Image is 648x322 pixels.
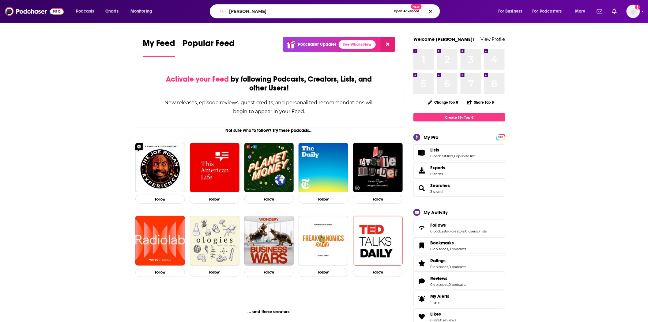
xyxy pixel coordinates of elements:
span: Ratings [413,255,505,272]
span: Reviews [413,273,505,289]
a: View Profile [480,36,505,42]
a: Radiolab [135,216,185,266]
span: Lists [413,144,505,161]
span: Follows [430,222,446,228]
img: Business Wars [244,216,294,266]
span: For Podcasters [533,7,562,16]
a: 0 episodes [430,247,448,251]
button: Follow [353,195,403,204]
a: 0 episodes [430,282,448,287]
span: Popular Feed [183,38,235,52]
a: My Feed [143,38,175,57]
span: Logged in as WE_Broadcast [627,5,640,18]
a: Lists [430,147,475,153]
span: More [575,7,586,16]
a: Searches [416,184,428,193]
svg: Add a profile image [635,5,640,10]
button: Open AdvancedNew [391,8,422,15]
button: Follow [135,268,185,277]
span: Charts [105,7,119,16]
div: My Activity [424,209,448,215]
button: Change Top 8 [424,98,462,106]
img: TED Talks Daily [353,216,403,266]
img: Freakonomics Radio [299,216,348,266]
span: , [448,282,449,287]
img: Podchaser - Follow, Share and Rate Podcasts [5,6,64,17]
span: , [453,154,454,158]
a: Lists [416,148,428,157]
span: 0 items [430,172,445,176]
button: open menu [571,6,593,16]
a: My Alerts [413,291,505,307]
span: Lists [430,147,439,153]
span: Exports [430,165,445,171]
span: My Alerts [430,293,449,299]
span: For Business [498,7,522,16]
button: open menu [126,6,160,16]
a: Bookmarks [430,240,466,246]
a: Ratings [430,258,466,263]
a: Welcome [PERSON_NAME]! [413,36,474,42]
button: Share Top 8 [467,96,495,108]
button: Follow [244,195,294,204]
a: Charts [101,6,122,16]
span: , [477,229,477,233]
a: Create My Top 8 [413,113,505,121]
a: Popular Feed [183,38,235,57]
img: Ologies with Alie Ward [190,216,239,266]
span: PRO [497,135,504,140]
img: My Favorite Murder with Karen Kilgariff and Georgia Hardstark [353,143,403,193]
a: 0 podcasts [430,229,448,233]
button: Follow [299,195,348,204]
a: Reviews [430,276,466,281]
button: open menu [72,6,102,16]
a: 0 podcasts [449,247,466,251]
a: See What's New [339,40,376,49]
span: Follows [413,220,505,236]
a: PRO [497,135,504,139]
span: Monitoring [130,7,152,16]
a: Ratings [416,259,428,268]
span: Bookmarks [413,237,505,254]
div: ... and these creators. [133,309,405,314]
div: Search podcasts, credits, & more... [216,4,446,18]
span: 1 item [430,300,449,305]
span: New [411,4,422,10]
img: This American Life [190,143,239,193]
span: My Alerts [416,295,428,303]
a: 0 podcasts [449,282,466,287]
img: User Profile [627,5,640,18]
button: Follow [353,268,403,277]
img: The Joe Rogan Experience [135,143,185,193]
button: Follow [299,268,348,277]
a: Reviews [416,277,428,286]
a: Follows [430,222,487,228]
img: Planet Money [244,143,294,193]
a: Bookmarks [416,241,428,250]
p: Podchaser Update! [298,42,336,47]
a: 1 episode list [454,154,475,158]
a: 0 creators [448,229,465,233]
a: 0 podcast lists [430,154,453,158]
a: 0 lists [477,229,487,233]
a: 0 users [465,229,477,233]
span: Ratings [430,258,446,263]
span: Podcasts [76,7,94,16]
button: Follow [190,268,239,277]
a: Searches [430,183,450,188]
div: New releases, episode reviews, guest credits, and personalized recommendations will begin to appe... [164,98,374,116]
input: Search podcasts, credits, & more... [227,6,391,16]
img: The Daily [299,143,348,193]
button: Follow [135,195,185,204]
